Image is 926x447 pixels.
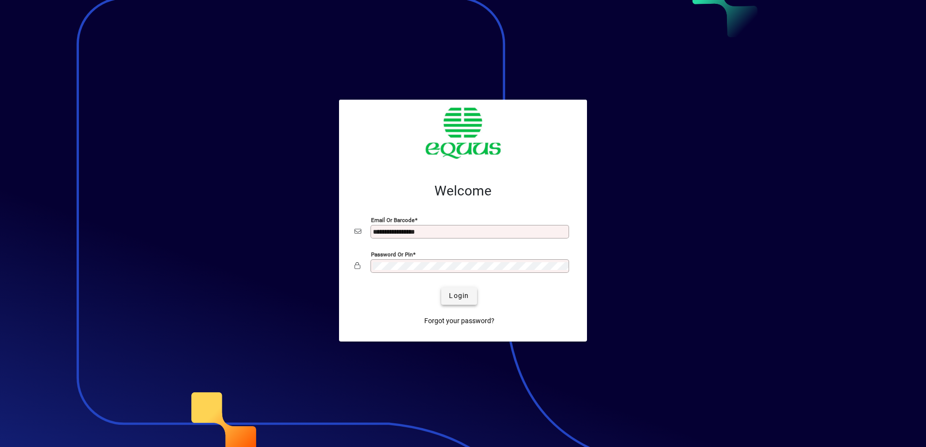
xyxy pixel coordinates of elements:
[420,313,498,330] a: Forgot your password?
[449,291,469,301] span: Login
[371,216,415,223] mat-label: Email or Barcode
[424,316,494,326] span: Forgot your password?
[441,287,477,305] button: Login
[355,183,571,199] h2: Welcome
[371,251,413,257] mat-label: Password or Pin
